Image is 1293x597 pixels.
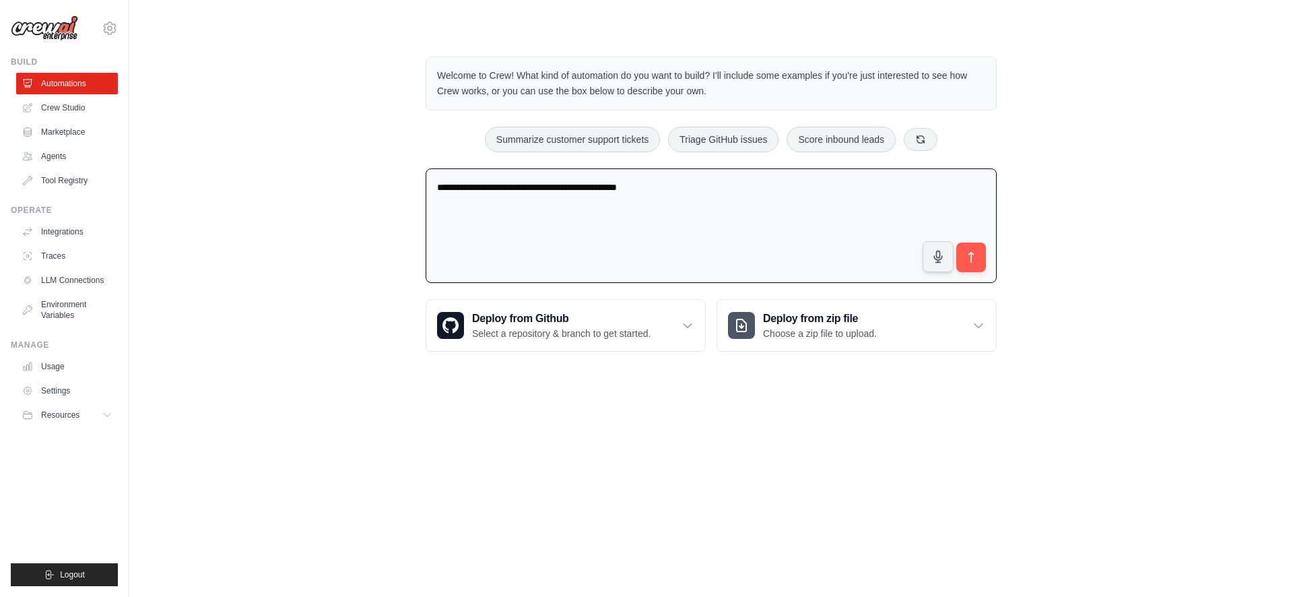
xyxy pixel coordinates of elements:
button: Summarize customer support tickets [485,127,660,152]
a: Traces [16,245,118,267]
p: Choose a zip file to upload. [763,327,877,340]
button: Score inbound leads [787,127,896,152]
a: Usage [16,356,118,377]
p: Select a repository & branch to get started. [472,327,651,340]
div: Operate [11,205,118,216]
div: Manage [11,340,118,350]
a: Crew Studio [16,97,118,119]
button: Triage GitHub issues [668,127,778,152]
a: Marketplace [16,121,118,143]
a: Settings [16,380,118,402]
a: Environment Variables [16,294,118,326]
span: Logout [60,569,85,580]
span: Resources [41,410,79,420]
h3: Deploy from zip file [763,311,877,327]
p: Welcome to Crew! What kind of automation do you want to build? I'll include some examples if you'... [437,68,985,99]
iframe: Chat Widget [1226,532,1293,597]
a: LLM Connections [16,270,118,291]
button: Logout [11,563,118,586]
div: Build [11,57,118,67]
img: Logo [11,15,78,41]
a: Integrations [16,221,118,243]
button: Resources [16,404,118,426]
h3: Deploy from Github [472,311,651,327]
a: Tool Registry [16,170,118,191]
a: Agents [16,146,118,167]
a: Automations [16,73,118,94]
